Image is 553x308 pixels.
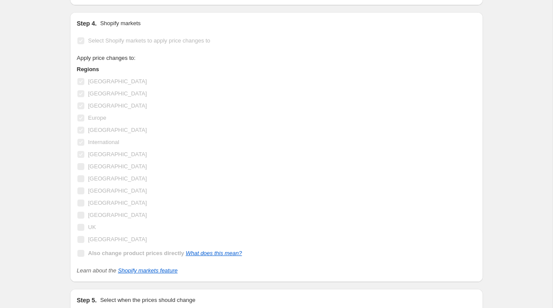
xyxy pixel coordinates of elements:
i: Learn about the [77,267,178,274]
a: What does this mean? [186,250,242,256]
span: Apply price changes to: [77,55,136,61]
b: Also change product prices directly [88,250,184,256]
h2: Step 4. [77,19,97,28]
span: [GEOGRAPHIC_DATA] [88,90,147,97]
span: [GEOGRAPHIC_DATA] [88,127,147,133]
span: UK [88,224,96,230]
span: [GEOGRAPHIC_DATA] [88,200,147,206]
span: [GEOGRAPHIC_DATA] [88,163,147,170]
span: [GEOGRAPHIC_DATA] [88,102,147,109]
span: [GEOGRAPHIC_DATA] [88,236,147,242]
span: [GEOGRAPHIC_DATA] [88,212,147,218]
h3: Regions [77,65,242,74]
span: Select Shopify markets to apply price changes to [88,37,210,44]
span: [GEOGRAPHIC_DATA] [88,187,147,194]
a: Shopify markets feature [118,267,177,274]
p: Shopify markets [100,19,140,28]
span: Europe [88,115,107,121]
p: Select when the prices should change [100,296,195,305]
span: International [88,139,120,145]
span: [GEOGRAPHIC_DATA] [88,175,147,182]
span: [GEOGRAPHIC_DATA] [88,151,147,157]
h2: Step 5. [77,296,97,305]
span: [GEOGRAPHIC_DATA] [88,78,147,85]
